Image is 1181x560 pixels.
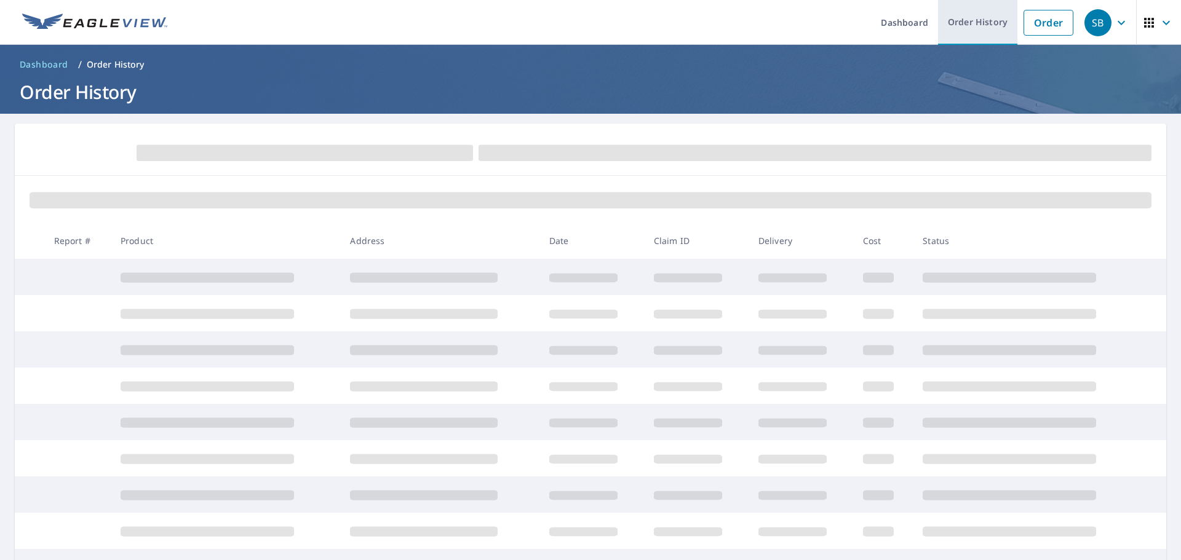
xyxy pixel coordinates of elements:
h1: Order History [15,79,1166,105]
a: Dashboard [15,55,73,74]
th: Claim ID [644,223,749,259]
div: SB [1084,9,1111,36]
img: EV Logo [22,14,167,32]
p: Order History [87,58,145,71]
th: Cost [853,223,913,259]
li: / [78,57,82,72]
th: Address [340,223,539,259]
th: Product [111,223,340,259]
th: Date [539,223,644,259]
th: Delivery [749,223,853,259]
nav: breadcrumb [15,55,1166,74]
a: Order [1024,10,1073,36]
span: Dashboard [20,58,68,71]
th: Report # [44,223,111,259]
th: Status [913,223,1143,259]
